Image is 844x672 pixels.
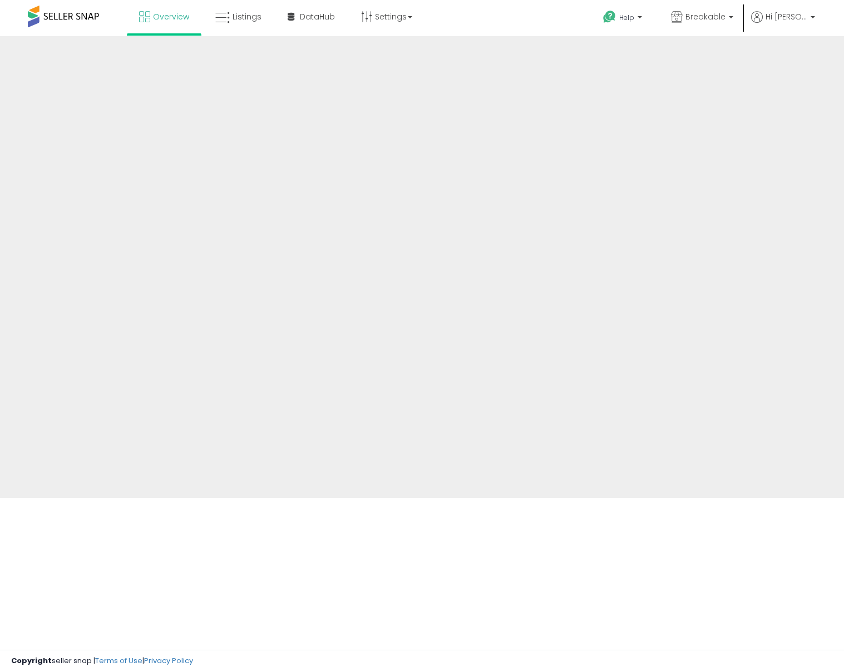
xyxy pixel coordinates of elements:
a: Help [594,2,653,36]
span: Help [619,13,634,22]
span: Overview [153,11,189,22]
a: Hi [PERSON_NAME] [751,11,815,36]
span: DataHub [300,11,335,22]
i: Get Help [603,10,616,24]
span: Hi [PERSON_NAME] [766,11,807,22]
span: Listings [233,11,261,22]
span: Breakable [685,11,725,22]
